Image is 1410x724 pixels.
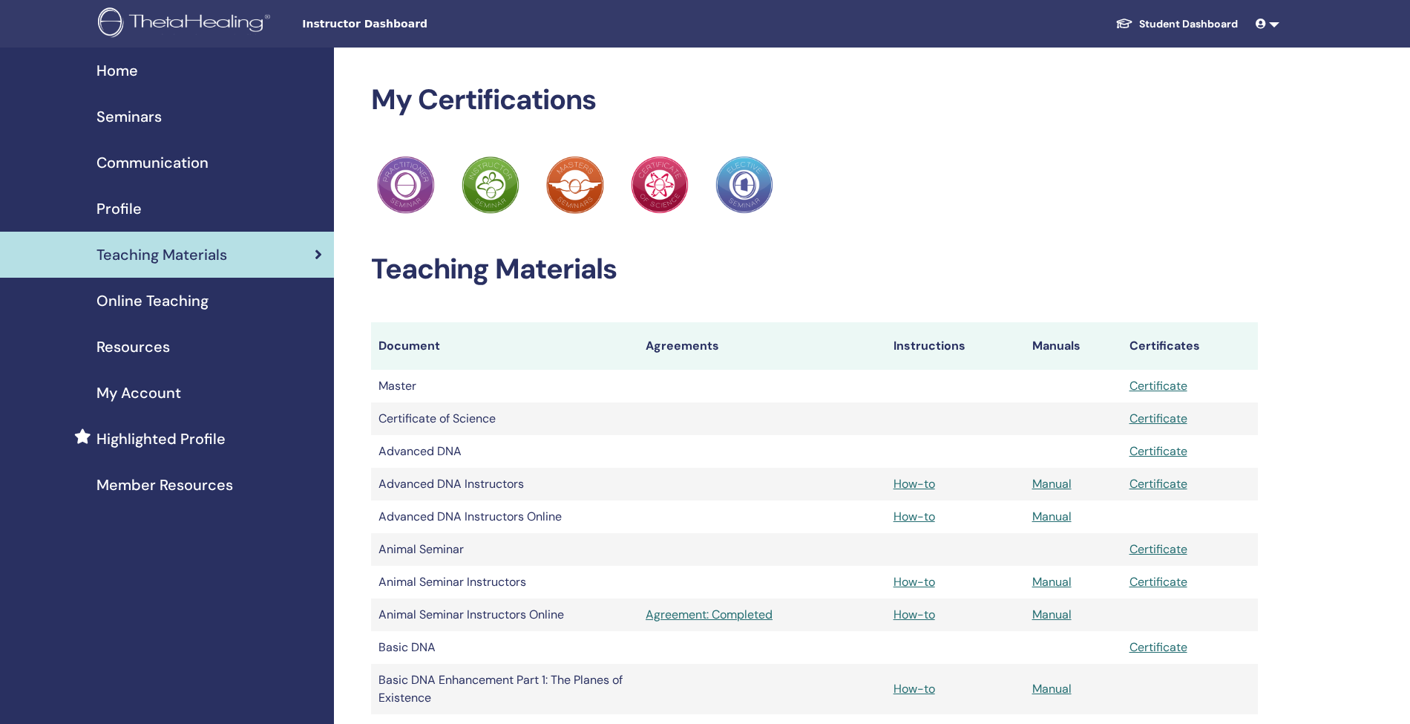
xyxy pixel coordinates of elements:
[377,156,435,214] img: Practitioner
[893,476,935,492] a: How-to
[646,606,879,624] a: Agreement: Completed
[96,151,209,174] span: Communication
[893,681,935,697] a: How-to
[371,322,638,370] th: Document
[462,156,519,214] img: Practitioner
[371,533,638,566] td: Animal Seminar
[371,252,1258,287] h2: Teaching Materials
[1129,443,1187,459] a: Certificate
[886,322,1025,370] th: Instructions
[1032,574,1072,590] a: Manual
[96,474,233,496] span: Member Resources
[1025,322,1122,370] th: Manuals
[893,607,935,622] a: How-to
[1104,10,1250,38] a: Student Dashboard
[631,156,689,214] img: Practitioner
[96,428,226,450] span: Highlighted Profile
[371,83,1258,117] h2: My Certifications
[1115,17,1133,30] img: graduation-cap-white.svg
[96,198,142,220] span: Profile
[96,336,170,358] span: Resources
[96,290,209,312] span: Online Teaching
[371,566,638,599] td: Animal Seminar Instructors
[302,16,525,32] span: Instructor Dashboard
[1129,639,1187,655] a: Certificate
[96,244,227,266] span: Teaching Materials
[98,7,275,41] img: logo.png
[96,105,162,128] span: Seminars
[1129,411,1187,426] a: Certificate
[371,599,638,631] td: Animal Seminar Instructors Online
[893,509,935,524] a: How-to
[715,156,773,214] img: Practitioner
[371,500,638,533] td: Advanced DNA Instructors Online
[96,59,138,82] span: Home
[371,631,638,664] td: Basic DNA
[1129,476,1187,492] a: Certificate
[371,435,638,468] td: Advanced DNA
[1122,322,1258,370] th: Certificates
[1129,574,1187,590] a: Certificate
[893,574,935,590] a: How-to
[546,156,604,214] img: Practitioner
[638,322,886,370] th: Agreements
[371,468,638,500] td: Advanced DNA Instructors
[1032,607,1072,622] a: Manual
[96,382,181,404] span: My Account
[1129,541,1187,557] a: Certificate
[1032,681,1072,697] a: Manual
[371,664,638,714] td: Basic DNA Enhancement Part 1: The Planes of Existence
[1032,509,1072,524] a: Manual
[371,370,638,402] td: Master
[1032,476,1072,492] a: Manual
[371,402,638,435] td: Certificate of Science
[1129,378,1187,394] a: Certificate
